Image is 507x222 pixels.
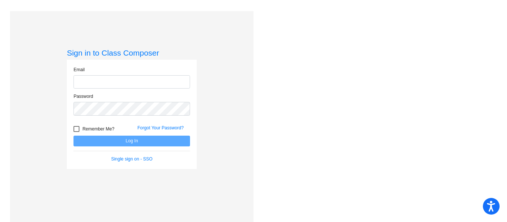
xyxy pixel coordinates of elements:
button: Log In [73,136,190,146]
a: Forgot Your Password? [137,125,184,130]
label: Password [73,93,93,100]
a: Single sign on - SSO [111,156,152,162]
span: Remember Me? [82,125,114,133]
label: Email [73,66,85,73]
h3: Sign in to Class Composer [67,48,197,57]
